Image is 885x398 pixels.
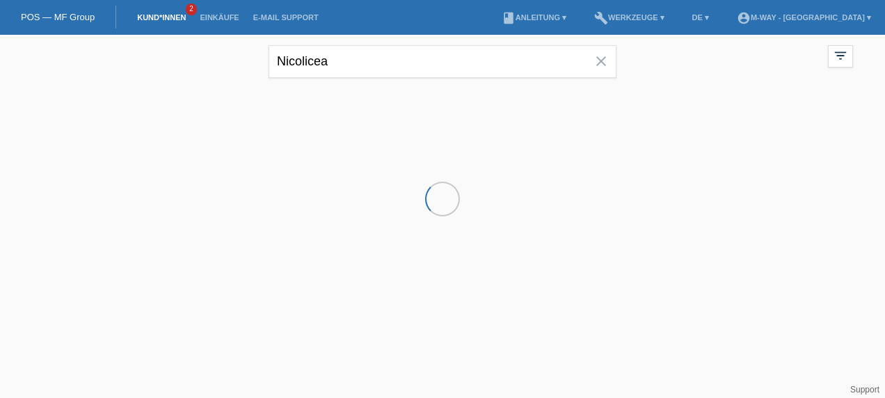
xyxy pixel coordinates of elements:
i: filter_list [833,48,848,63]
input: Suche... [269,45,616,78]
i: build [594,11,608,25]
a: DE ▾ [685,13,716,22]
a: POS — MF Group [21,12,95,22]
i: close [593,53,609,70]
a: Support [850,385,879,395]
a: bookAnleitung ▾ [495,13,573,22]
i: book [502,11,516,25]
span: 2 [186,3,197,15]
a: Einkäufe [193,13,246,22]
a: account_circlem-way - [GEOGRAPHIC_DATA] ▾ [730,13,878,22]
i: account_circle [737,11,751,25]
a: Kund*innen [130,13,193,22]
a: E-Mail Support [246,13,326,22]
a: buildWerkzeuge ▾ [587,13,671,22]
